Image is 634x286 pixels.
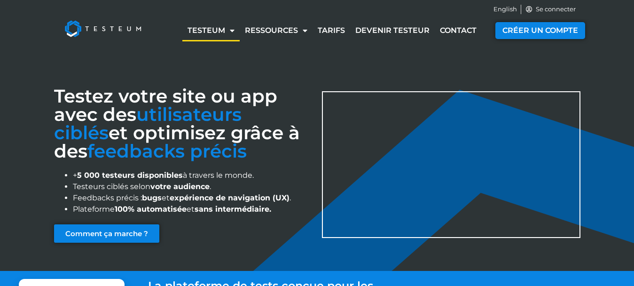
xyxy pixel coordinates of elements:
strong: sans intermédiaire. [195,205,271,214]
span: Comment ça marche ? [65,230,148,237]
a: Devenir testeur [350,20,435,41]
nav: Menu [175,20,489,41]
a: CRÉER UN COMPTE [495,22,585,39]
a: Contact [435,20,482,41]
a: Se connecter [525,5,576,14]
a: Tarifs [313,20,350,41]
img: Testeum Logo - Application crowdtesting platform [54,10,152,48]
span: utilisateurs ciblés [54,103,242,144]
a: Ressources [240,20,313,41]
span: CRÉER UN COMPTE [502,27,578,34]
strong: expérience de navigation (UX) [170,193,290,202]
a: Testeum [182,20,240,41]
h1: Testez votre site ou app avec des et optimisez grâce à des [54,87,313,160]
li: + à travers le monde. [73,170,313,181]
span: feedbacks précis [87,140,247,162]
a: Comment ça marche ? [54,224,159,243]
li: Plateforme et [73,204,313,215]
li: Testeurs ciblés selon . [73,181,313,192]
strong: 5 000 testeurs disponibles [77,171,183,180]
a: English [493,5,517,14]
span: Se connecter [533,5,576,14]
strong: 100% automatisée [115,205,187,214]
strong: bugs [142,193,162,202]
li: Feedbacks précis : et . [73,192,313,204]
strong: votre audience [150,182,210,191]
